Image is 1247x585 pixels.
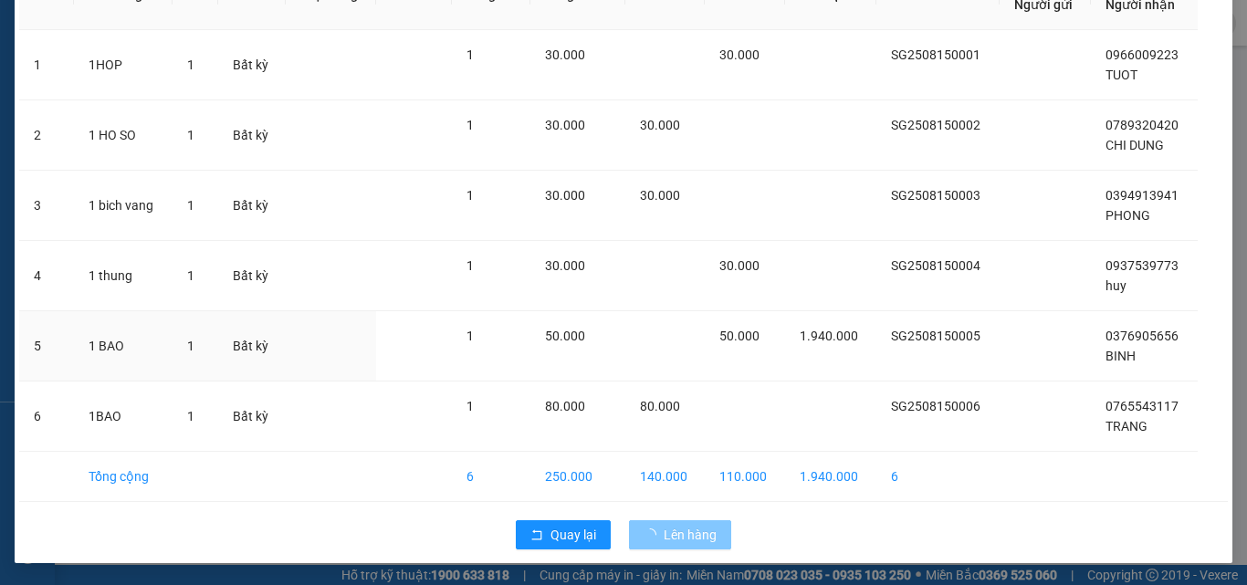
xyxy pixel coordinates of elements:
span: 50.000 [545,329,585,343]
span: 1 [466,47,474,62]
td: Bất kỳ [218,241,286,311]
span: 0394913941 [1106,188,1179,203]
span: huy [1106,278,1126,293]
span: 1 [187,409,194,423]
span: SG2508150004 [891,258,980,273]
span: SG2508150002 [891,118,980,132]
span: 1 [187,128,194,142]
td: 4 [19,241,74,311]
span: 50.000 [719,329,760,343]
span: 1 [466,329,474,343]
span: SG2508150005 [891,329,980,343]
b: [DOMAIN_NAME] [153,69,251,84]
span: SG2508150003 [891,188,980,203]
span: SG2508150006 [891,399,980,413]
span: 30.000 [719,258,760,273]
span: Quay lại [550,525,596,545]
span: 0765543117 [1106,399,1179,413]
td: Bất kỳ [218,100,286,171]
td: 1 BAO [74,311,172,381]
td: Bất kỳ [218,311,286,381]
span: 1.940.000 [800,329,858,343]
td: 1 [19,30,74,100]
td: 250.000 [530,452,624,502]
td: Tổng cộng [74,452,172,502]
td: 1 HO SO [74,100,172,171]
td: 6 [452,452,530,502]
td: 140.000 [625,452,706,502]
span: PHONG [1106,208,1150,223]
b: BIÊN NHẬN GỬI HÀNG HÓA [118,26,175,175]
span: 80.000 [640,399,680,413]
span: 30.000 [719,47,760,62]
td: 3 [19,171,74,241]
td: 1HOP [74,30,172,100]
td: 1BAO [74,381,172,452]
button: Lên hàng [629,520,731,549]
span: 0937539773 [1106,258,1179,273]
td: 1 thung [74,241,172,311]
span: 1 [187,339,194,353]
td: Bất kỳ [218,171,286,241]
span: Lên hàng [664,525,717,545]
span: 0789320420 [1106,118,1179,132]
span: loading [644,528,664,541]
span: 1 [187,198,194,213]
td: 1.940.000 [785,452,876,502]
span: 1 [187,57,194,72]
span: 30.000 [545,118,585,132]
td: Bất kỳ [218,381,286,452]
span: 0966009223 [1106,47,1179,62]
span: BINH [1106,349,1136,363]
span: TRANG [1106,419,1147,434]
span: 80.000 [545,399,585,413]
span: 30.000 [545,258,585,273]
td: Bất kỳ [218,30,286,100]
td: 1 bich vang [74,171,172,241]
td: 110.000 [705,452,785,502]
span: 1 [466,118,474,132]
span: TUOT [1106,68,1137,82]
td: 6 [876,452,1000,502]
span: 30.000 [545,188,585,203]
button: rollbackQuay lại [516,520,611,549]
span: CHI DUNG [1106,138,1164,152]
li: (c) 2017 [153,87,251,110]
span: 30.000 [640,188,680,203]
span: 1 [466,399,474,413]
span: 30.000 [640,118,680,132]
span: 1 [466,188,474,203]
img: logo.jpg [198,23,242,67]
span: 1 [187,268,194,283]
span: 30.000 [545,47,585,62]
span: 0376905656 [1106,329,1179,343]
td: 5 [19,311,74,381]
span: 1 [466,258,474,273]
span: SG2508150001 [891,47,980,62]
span: rollback [530,528,543,543]
td: 2 [19,100,74,171]
td: 6 [19,381,74,452]
b: [PERSON_NAME] [23,118,103,204]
